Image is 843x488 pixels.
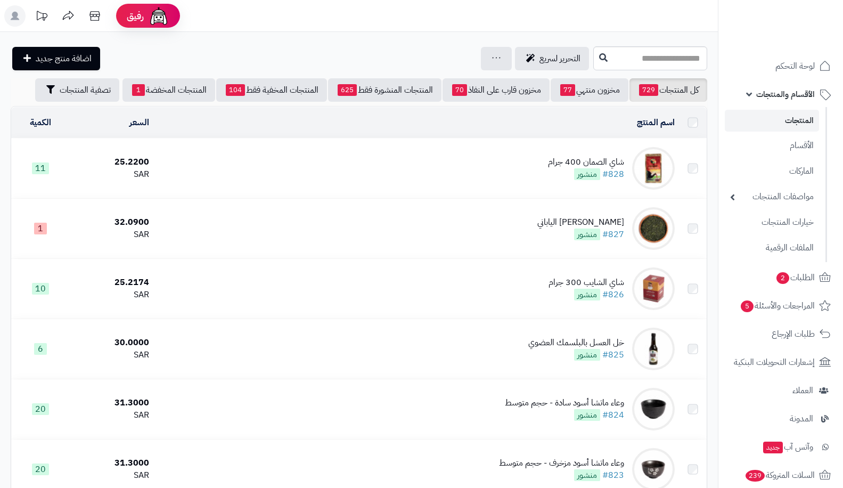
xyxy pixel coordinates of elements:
span: 2 [776,272,790,284]
a: السلات المتروكة239 [725,462,837,488]
span: المراجعات والأسئلة [740,298,815,313]
a: #825 [602,348,624,361]
img: شاي الصمان 400 جرام [632,147,675,190]
span: 1 [132,84,145,96]
span: 1 [34,223,47,234]
a: الماركات [725,160,819,183]
span: التحرير لسريع [539,52,580,65]
a: #826 [602,288,624,301]
a: السعر [129,116,149,129]
a: التحرير لسريع [515,47,589,70]
span: جديد [763,442,783,453]
a: المدونة [725,406,837,432]
span: 239 [745,469,766,482]
a: تحديثات المنصة [28,5,55,29]
a: خيارات المنتجات [725,211,819,234]
span: منشور [574,409,600,421]
div: SAR [74,229,149,241]
div: SAR [74,469,149,482]
span: 70 [452,84,467,96]
button: تصفية المنتجات [35,78,119,102]
a: المنتجات [725,110,819,132]
div: شاي الصمان 400 جرام [548,156,624,168]
a: الطلبات2 [725,265,837,290]
img: شاي الشايب 300 جرام [632,267,675,310]
img: وعاء ماتشا أسود سادة - حجم متوسط [632,388,675,430]
a: #823 [602,469,624,482]
img: خل العسل بالبلسمك العضوي [632,328,675,370]
div: [PERSON_NAME] الياباني [537,216,624,229]
div: SAR [74,349,149,361]
span: وآتس آب [762,440,813,454]
span: 6 [34,343,47,355]
div: 31.3000 [74,457,149,469]
span: منشور [574,469,600,481]
div: وعاء ماتشا أسود مزخرف - حجم متوسط [499,457,624,469]
img: ai-face.png [148,5,169,27]
a: الأقسام [725,134,819,157]
a: إشعارات التحويلات البنكية [725,349,837,375]
div: 25.2174 [74,276,149,289]
span: منشور [574,349,600,361]
a: المنتجات المخفضة1 [122,78,215,102]
a: الكمية [30,116,51,129]
a: مواصفات المنتجات [725,185,819,208]
span: الأقسام والمنتجات [756,87,815,102]
span: منشور [574,229,600,240]
img: شاي جيوكورو الياباني [632,207,675,250]
a: مخزون منتهي77 [551,78,628,102]
span: 20 [32,463,49,475]
span: اضافة منتج جديد [36,52,92,65]
a: اضافة منتج جديد [12,47,100,70]
div: SAR [74,289,149,301]
span: تصفية المنتجات [60,84,111,96]
a: #828 [602,168,624,181]
a: كل المنتجات729 [629,78,707,102]
span: 5 [740,300,754,313]
a: لوحة التحكم [725,53,837,79]
a: طلبات الإرجاع [725,321,837,347]
div: 30.0000 [74,337,149,349]
a: المراجعات والأسئلة5 [725,293,837,319]
span: 77 [560,84,575,96]
span: طلبات الإرجاع [772,327,815,341]
span: لوحة التحكم [775,59,815,74]
span: 11 [32,162,49,174]
span: المدونة [790,411,813,426]
a: #824 [602,409,624,421]
div: وعاء ماتشا أسود سادة - حجم متوسط [505,397,624,409]
div: 25.2200 [74,156,149,168]
a: #827 [602,228,624,241]
a: وآتس آبجديد [725,434,837,460]
a: الملفات الرقمية [725,237,819,259]
a: العملاء [725,378,837,403]
a: المنتجات المخفية فقط104 [216,78,327,102]
span: إشعارات التحويلات البنكية [734,355,815,370]
img: logo-2.png [771,8,833,30]
span: 10 [32,283,49,295]
span: الطلبات [775,270,815,285]
div: 31.3000 [74,397,149,409]
div: 32.0900 [74,216,149,229]
span: السلات المتروكة [744,468,815,483]
div: خل العسل بالبلسمك العضوي [528,337,624,349]
span: منشور [574,168,600,180]
a: اسم المنتج [637,116,675,129]
span: 729 [639,84,658,96]
div: شاي الشايب 300 جرام [549,276,624,289]
span: 104 [226,84,245,96]
span: العملاء [792,383,813,398]
span: رفيق [127,10,144,22]
span: 20 [32,403,49,415]
span: منشور [574,289,600,300]
span: 625 [338,84,357,96]
a: المنتجات المنشورة فقط625 [328,78,441,102]
div: SAR [74,409,149,421]
a: مخزون قارب على النفاذ70 [443,78,550,102]
div: SAR [74,168,149,181]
